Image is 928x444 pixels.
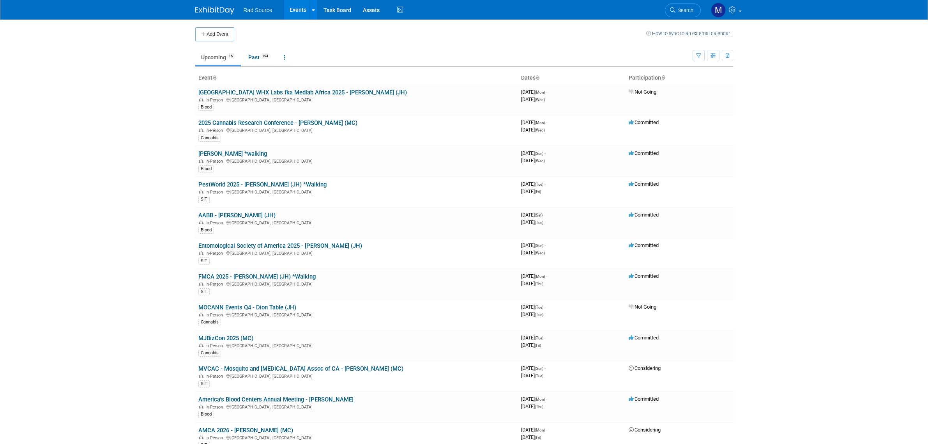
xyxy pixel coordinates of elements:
span: - [544,365,546,371]
img: In-Person Event [199,282,203,286]
span: [DATE] [521,89,547,95]
span: Committed [629,119,659,125]
span: (Fri) [535,190,541,194]
img: In-Person Event [199,128,203,132]
span: (Sat) [535,213,543,217]
img: Melissa Conboy [711,3,726,18]
span: In-Person [205,98,225,103]
div: [GEOGRAPHIC_DATA], [GEOGRAPHIC_DATA] [198,96,515,103]
div: Cannabis [198,319,221,326]
a: Search [665,4,701,17]
div: Blood [198,165,214,172]
span: Committed [629,181,659,187]
div: [GEOGRAPHIC_DATA], [GEOGRAPHIC_DATA] [198,403,515,410]
div: Blood [198,411,214,418]
span: (Thu) [535,405,543,409]
span: [DATE] [521,181,546,187]
span: [DATE] [521,127,545,133]
th: Participation [626,71,733,85]
span: (Wed) [535,128,545,132]
div: [GEOGRAPHIC_DATA], [GEOGRAPHIC_DATA] [198,434,515,440]
div: SIT [198,196,210,203]
button: Add Event [195,27,234,41]
a: AABB - [PERSON_NAME] (JH) [198,212,276,219]
div: Blood [198,227,214,234]
div: [GEOGRAPHIC_DATA], [GEOGRAPHIC_DATA] [198,311,515,318]
a: FMCA 2025 - [PERSON_NAME] (JH) *Walking [198,273,316,280]
span: Committed [629,273,659,279]
span: [DATE] [521,365,546,371]
span: In-Person [205,405,225,410]
div: SIT [198,288,210,295]
span: In-Person [205,343,225,348]
span: [DATE] [521,242,546,248]
a: Sort by Event Name [212,75,216,81]
span: [DATE] [521,281,543,286]
span: 194 [260,53,270,59]
div: [GEOGRAPHIC_DATA], [GEOGRAPHIC_DATA] [198,188,515,195]
a: [GEOGRAPHIC_DATA] WHX Labs fka Medlab Africa 2025 - [PERSON_NAME] (JH) [198,89,407,96]
span: 16 [226,53,235,59]
span: - [544,150,546,156]
div: Blood [198,104,214,111]
span: - [544,335,546,341]
img: In-Person Event [199,220,203,224]
span: Search [675,7,693,13]
span: (Mon) [535,90,545,94]
span: - [544,212,545,218]
th: Event [195,71,518,85]
div: Cannabis [198,135,221,142]
img: In-Person Event [199,190,203,194]
span: In-Person [205,435,225,440]
span: (Sun) [535,243,543,248]
span: (Thu) [535,282,543,286]
span: (Tue) [535,182,543,186]
span: Not Going [629,89,656,95]
span: - [546,396,547,402]
span: [DATE] [521,434,541,440]
a: Past194 [242,50,276,65]
a: MOCANN Events Q4 - Dion Table (JH) [198,304,296,311]
a: [PERSON_NAME] *walking [198,150,267,157]
span: Committed [629,335,659,341]
span: - [546,273,547,279]
span: Committed [629,212,659,218]
span: Committed [629,150,659,156]
div: [GEOGRAPHIC_DATA], [GEOGRAPHIC_DATA] [198,281,515,287]
span: [DATE] [521,96,545,102]
span: (Wed) [535,251,545,255]
span: In-Person [205,159,225,164]
span: Committed [629,242,659,248]
span: In-Person [205,190,225,195]
a: How to sync to an external calendar... [646,30,733,36]
span: - [544,242,546,248]
span: [DATE] [521,427,547,433]
div: [GEOGRAPHIC_DATA], [GEOGRAPHIC_DATA] [198,127,515,133]
span: (Fri) [535,343,541,348]
div: SIT [198,380,210,387]
span: [DATE] [521,304,546,310]
span: In-Person [205,128,225,133]
span: (Wed) [535,159,545,163]
img: In-Person Event [199,251,203,255]
a: MJBizCon 2025 (MC) [198,335,253,342]
span: (Mon) [535,274,545,279]
span: Rad Source [244,7,272,13]
span: [DATE] [521,188,541,194]
span: [DATE] [521,158,545,163]
a: Upcoming16 [195,50,241,65]
span: In-Person [205,374,225,379]
a: PestWorld 2025 - [PERSON_NAME] (JH) *Walking [198,181,327,188]
div: [GEOGRAPHIC_DATA], [GEOGRAPHIC_DATA] [198,250,515,256]
div: [GEOGRAPHIC_DATA], [GEOGRAPHIC_DATA] [198,219,515,226]
span: In-Person [205,313,225,318]
span: Committed [629,396,659,402]
span: (Wed) [535,98,545,102]
span: (Sun) [535,366,543,371]
span: Not Going [629,304,656,310]
a: Sort by Start Date [536,75,539,81]
span: - [546,427,547,433]
img: In-Person Event [199,159,203,163]
span: (Mon) [535,121,545,125]
span: Considering [629,427,661,433]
